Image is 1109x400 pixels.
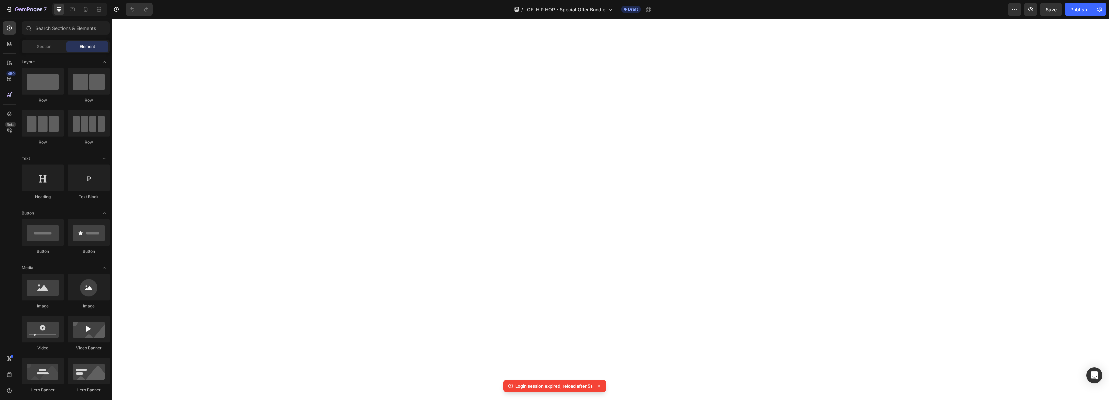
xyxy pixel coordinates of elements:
[99,208,110,218] span: Toggle open
[1046,7,1057,12] span: Save
[99,262,110,273] span: Toggle open
[3,3,50,16] button: 7
[1086,367,1102,383] div: Open Intercom Messenger
[22,97,64,103] div: Row
[22,194,64,200] div: Heading
[22,303,64,309] div: Image
[22,156,30,162] span: Text
[628,6,638,12] span: Draft
[521,6,523,13] span: /
[37,44,51,50] span: Section
[524,6,605,13] span: LOFI HIP HOP - Special Offer Bundle
[68,97,110,103] div: Row
[22,59,35,65] span: Layout
[68,345,110,351] div: Video Banner
[99,57,110,67] span: Toggle open
[22,21,110,35] input: Search Sections & Elements
[6,71,16,76] div: 450
[126,3,153,16] div: Undo/Redo
[99,153,110,164] span: Toggle open
[1070,6,1087,13] div: Publish
[1065,3,1093,16] button: Publish
[68,387,110,393] div: Hero Banner
[80,44,95,50] span: Element
[515,383,593,389] p: Login session expired, reload after 5s
[68,194,110,200] div: Text Block
[22,248,64,254] div: Button
[68,139,110,145] div: Row
[1040,3,1062,16] button: Save
[22,210,34,216] span: Button
[22,139,64,145] div: Row
[22,345,64,351] div: Video
[44,5,47,13] p: 7
[5,122,16,127] div: Beta
[22,265,33,271] span: Media
[68,248,110,254] div: Button
[68,303,110,309] div: Image
[22,387,64,393] div: Hero Banner
[112,19,1109,400] iframe: Design area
